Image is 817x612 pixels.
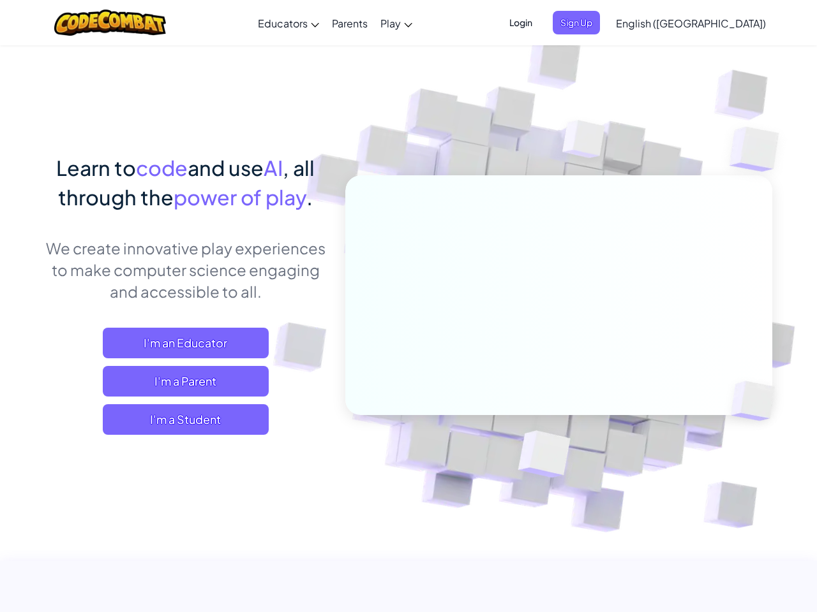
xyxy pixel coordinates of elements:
[487,404,601,509] img: Overlap cubes
[103,366,269,397] a: I'm a Parent
[188,155,264,180] span: and use
[710,354,806,448] img: Overlap cubes
[136,155,188,180] span: code
[326,6,374,40] a: Parents
[56,155,136,180] span: Learn to
[704,96,814,203] img: Overlap cubes
[45,237,326,302] p: We create innovative play experiences to make computer science engaging and accessible to all.
[264,155,283,180] span: AI
[54,10,166,36] img: CodeCombat logo
[502,11,540,34] button: Login
[103,328,269,358] a: I'm an Educator
[374,6,419,40] a: Play
[174,184,306,210] span: power of play
[380,17,401,30] span: Play
[610,6,772,40] a: English ([GEOGRAPHIC_DATA])
[251,6,326,40] a: Educators
[616,17,766,30] span: English ([GEOGRAPHIC_DATA])
[539,95,631,190] img: Overlap cubes
[306,184,313,210] span: .
[103,404,269,435] button: I'm a Student
[258,17,308,30] span: Educators
[553,11,600,34] button: Sign Up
